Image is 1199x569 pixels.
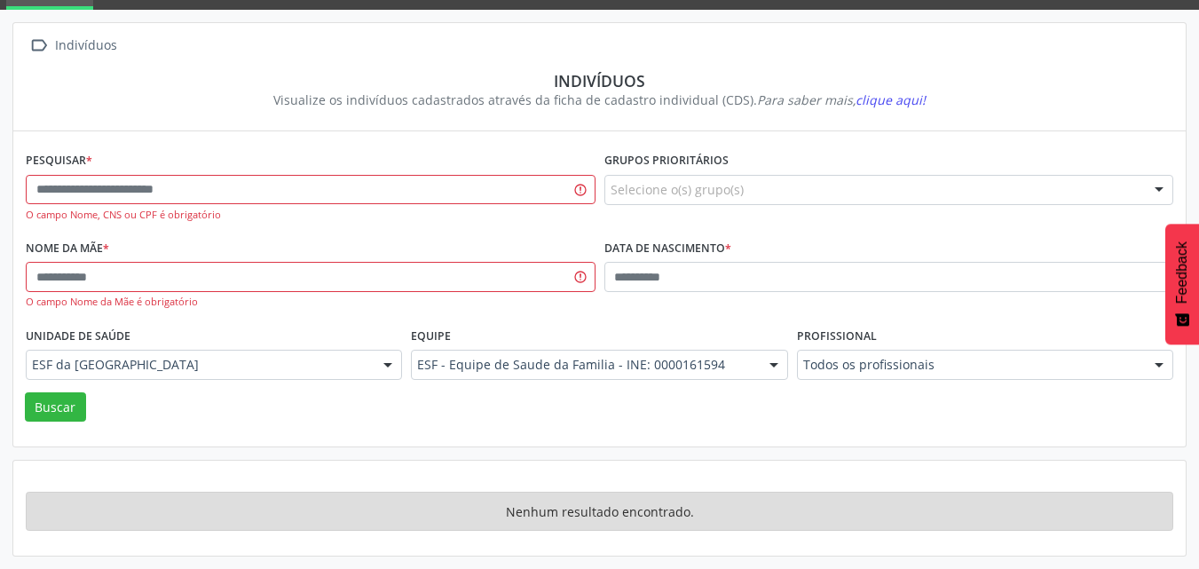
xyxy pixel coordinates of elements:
[26,33,120,59] a:  Indivíduos
[38,91,1161,109] div: Visualize os indivíduos cadastrados através da ficha de cadastro individual (CDS).
[604,147,729,175] label: Grupos prioritários
[32,356,366,374] span: ESF da [GEOGRAPHIC_DATA]
[26,295,596,310] div: O campo Nome da Mãe é obrigatório
[26,492,1173,531] div: Nenhum resultado encontrado.
[51,33,120,59] div: Indivíduos
[417,356,751,374] span: ESF - Equipe de Saude da Familia - INE: 0000161594
[26,33,51,59] i: 
[803,356,1137,374] span: Todos os profissionais
[26,147,92,175] label: Pesquisar
[26,235,109,263] label: Nome da mãe
[1165,224,1199,344] button: Feedback - Mostrar pesquisa
[757,91,926,108] i: Para saber mais,
[26,208,596,223] div: O campo Nome, CNS ou CPF é obrigatório
[25,392,86,423] button: Buscar
[797,322,877,350] label: Profissional
[1174,241,1190,304] span: Feedback
[26,322,130,350] label: Unidade de saúde
[38,71,1161,91] div: Indivíduos
[604,235,731,263] label: Data de nascimento
[856,91,926,108] span: clique aqui!
[411,322,451,350] label: Equipe
[611,180,744,199] span: Selecione o(s) grupo(s)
